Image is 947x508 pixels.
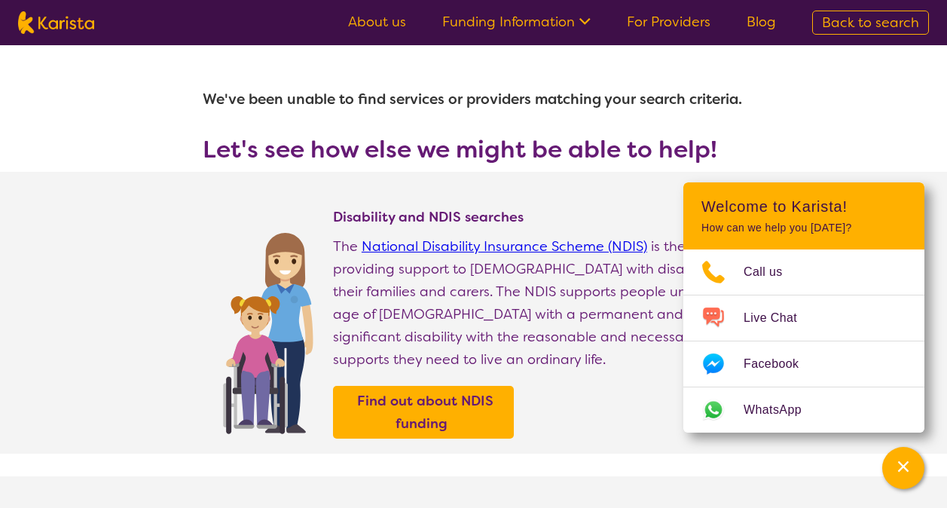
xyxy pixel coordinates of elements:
[683,249,924,433] ul: Choose channel
[203,136,745,163] h3: Let's see how else we might be able to help!
[744,307,815,329] span: Live Chat
[683,182,924,433] div: Channel Menu
[747,13,776,31] a: Blog
[822,14,919,32] span: Back to search
[701,197,906,216] h2: Welcome to Karista!
[18,11,94,34] img: Karista logo
[744,399,820,421] span: WhatsApp
[701,222,906,234] p: How can we help you [DATE]?
[333,208,745,226] h4: Disability and NDIS searches
[218,223,318,434] img: Find NDIS and Disability services and providers
[442,13,591,31] a: Funding Information
[203,81,745,118] h1: We've been unable to find services or providers matching your search criteria.
[812,11,929,35] a: Back to search
[337,390,510,435] a: Find out about NDIS funding
[744,353,817,375] span: Facebook
[744,261,801,283] span: Call us
[362,237,647,256] a: National Disability Insurance Scheme (NDIS)
[348,13,406,31] a: About us
[357,392,493,433] b: Find out about NDIS funding
[627,13,710,31] a: For Providers
[882,447,924,489] button: Channel Menu
[683,387,924,433] a: Web link opens in a new tab.
[333,235,745,371] p: The is the way of providing support to [DEMOGRAPHIC_DATA] with disability, their families and car...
